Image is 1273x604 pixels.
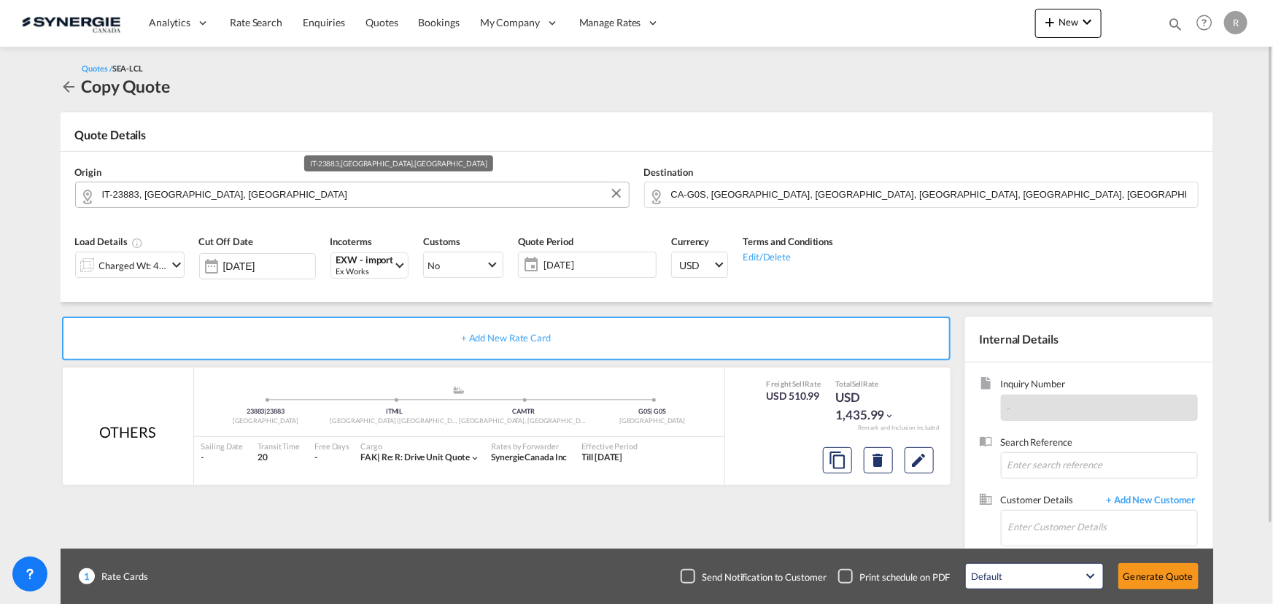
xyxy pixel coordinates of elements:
div: Rates by Forwarder [491,441,567,452]
span: G0S [638,407,653,415]
span: Quote Period [518,236,573,247]
div: No [427,260,440,271]
span: Sell [852,379,864,388]
md-select: Select Currency: $ USDUnited States Dollar [671,252,728,278]
md-icon: icon-plus 400-fg [1041,13,1059,31]
div: - [201,452,244,464]
div: CAMTR [459,407,588,417]
span: 1 [79,568,95,584]
div: ITMIL [330,407,459,417]
span: My Company [480,15,540,30]
span: Quotes / [82,63,112,73]
md-icon: assets/icons/custom/ship-fill.svg [450,387,468,394]
span: Help [1192,10,1217,35]
div: Copy Quote [82,74,170,98]
div: icon-arrow-left [61,74,82,98]
md-input-container: CA-G0S,Deschaillons-sur-Saint-Lauren, QC, Deschaillons-sur-Saint-Laurent, Dosquet, Fortierville, ... [644,182,1199,208]
span: G0S [654,407,667,415]
span: Rate Cards [95,570,148,583]
span: Destination [644,166,694,178]
div: Transit Time [258,441,300,452]
div: Charged Wt: 4.69 W/M [99,255,168,276]
span: 23883 [266,407,285,415]
div: Send Notification to Customer [703,570,827,584]
div: icon-magnify [1167,16,1183,38]
span: Incoterms [330,236,372,247]
span: Inquiry Number [1001,377,1198,394]
div: - [314,452,317,464]
span: FAK [360,452,382,462]
md-icon: icon-calendar [519,256,536,274]
md-select: Select Incoterms: EXW - import Ex Works [330,252,409,279]
div: Help [1192,10,1224,36]
md-icon: icon-chevron-down [168,256,185,274]
span: Bookings [419,16,460,28]
span: | [377,452,380,462]
div: Quote Details [61,127,1213,150]
md-checkbox: Checkbox No Ink [838,569,951,584]
input: Search by Door/Port [102,182,622,207]
span: + Add New Rate Card [461,332,551,344]
span: Customs [423,236,460,247]
div: Freight Rate [767,379,821,389]
div: + Add New Rate Card [62,317,951,360]
div: [GEOGRAPHIC_DATA] ([GEOGRAPHIC_DATA]) [330,417,459,426]
img: 1f56c880d42311ef80fc7dca854c8e59.png [22,7,120,39]
span: Analytics [149,15,190,30]
span: Rate Search [230,16,282,28]
div: Effective Period [582,441,638,452]
span: Quotes [365,16,398,28]
span: + Add New Customer [1099,493,1198,510]
div: Ex Works [336,266,394,276]
span: Synergie Canada Inc [491,452,567,462]
input: Enter Customer Details [1008,511,1197,543]
span: | [651,407,653,415]
span: USD [679,258,713,273]
md-select: Select Customs: No [423,252,503,278]
md-input-container: IT-23883,Brivio,Lombardia [75,182,630,208]
div: Default [972,570,1002,582]
span: Cut Off Date [199,236,254,247]
span: 23883 [247,407,266,415]
md-checkbox: Checkbox No Ink [681,569,827,584]
input: Select [223,260,315,272]
span: New [1041,16,1096,28]
md-icon: icon-chevron-down [885,411,895,421]
span: SEA-LCL [112,63,143,73]
button: Clear Input [605,182,627,204]
div: Print schedule on PDF [860,570,951,584]
span: Search Reference [1001,435,1198,452]
div: Internal Details [965,317,1213,362]
div: 20 [258,452,300,464]
div: R [1224,11,1247,34]
span: Terms and Conditions [743,236,833,247]
div: OTHERS [99,422,155,442]
span: Currency [671,236,709,247]
md-icon: Chargeable Weight [131,237,143,249]
div: [GEOGRAPHIC_DATA] [201,417,330,426]
div: Charged Wt: 4.69 W/Micon-chevron-down [75,252,185,278]
div: Sailing Date [201,441,244,452]
div: re: r: drive unit quote [360,452,470,464]
span: Load Details [75,236,144,247]
button: Generate Quote [1118,563,1199,589]
div: Total Rate [835,379,908,389]
div: EXW - import [336,255,394,266]
span: | [264,407,266,415]
span: Enquiries [303,16,345,28]
div: Till 14 Oct 2025 [582,452,623,464]
div: Synergie Canada Inc [491,452,567,464]
button: Delete [864,447,893,473]
span: Sell [792,379,805,388]
md-icon: icon-arrow-left [61,78,78,96]
div: Remark and Inclusion included [847,424,951,432]
span: Origin [75,166,101,178]
input: Enter search reference [1001,452,1198,479]
span: Manage Rates [579,15,641,30]
span: Customer Details [1001,493,1099,510]
div: USD 1,435.99 [835,389,908,424]
button: icon-plus 400-fgNewicon-chevron-down [1035,9,1102,38]
span: - [1007,402,1011,414]
div: Edit/Delete [743,249,833,263]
